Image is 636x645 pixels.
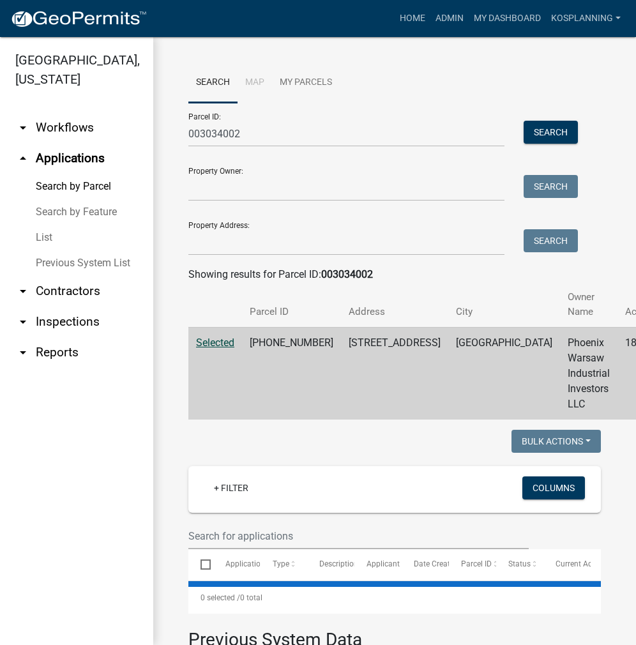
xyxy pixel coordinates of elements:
a: kosplanning [546,6,626,31]
span: Type [273,559,289,568]
td: [GEOGRAPHIC_DATA] [448,327,560,420]
datatable-header-cell: Type [260,549,307,580]
button: Columns [522,476,585,499]
datatable-header-cell: Select [188,549,213,580]
span: Status [508,559,531,568]
th: City [448,282,560,327]
a: Admin [430,6,469,31]
span: Current Activity [556,559,609,568]
button: Bulk Actions [511,430,601,453]
td: [PHONE_NUMBER] [242,327,341,420]
th: Address [341,282,448,327]
th: Owner Name [560,282,617,327]
i: arrow_drop_down [15,314,31,330]
th: Parcel ID [242,282,341,327]
span: Date Created [414,559,458,568]
button: Search [524,121,578,144]
div: 0 total [188,582,601,614]
datatable-header-cell: Application Number [213,549,260,580]
i: arrow_drop_down [15,345,31,360]
datatable-header-cell: Current Activity [543,549,591,580]
datatable-header-cell: Applicant [354,549,402,580]
datatable-header-cell: Description [307,549,354,580]
span: Description [319,559,358,568]
datatable-header-cell: Status [496,549,543,580]
i: arrow_drop_down [15,284,31,299]
a: Home [395,6,430,31]
button: Search [524,229,578,252]
span: 0 selected / [201,593,240,602]
div: Showing results for Parcel ID: [188,267,601,282]
span: Applicant [367,559,400,568]
a: My Dashboard [469,6,546,31]
datatable-header-cell: Date Created [402,549,449,580]
a: + Filter [204,476,259,499]
datatable-header-cell: Parcel ID [449,549,496,580]
strong: 003034002 [321,268,373,280]
i: arrow_drop_up [15,151,31,166]
span: Parcel ID [461,559,492,568]
a: My Parcels [272,63,340,103]
a: Selected [196,337,234,349]
button: Search [524,175,578,198]
input: Search for applications [188,523,529,549]
td: Phoenix Warsaw Industrial Investors LLC [560,327,617,420]
td: [STREET_ADDRESS] [341,327,448,420]
i: arrow_drop_down [15,120,31,135]
span: Application Number [225,559,295,568]
a: Search [188,63,238,103]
